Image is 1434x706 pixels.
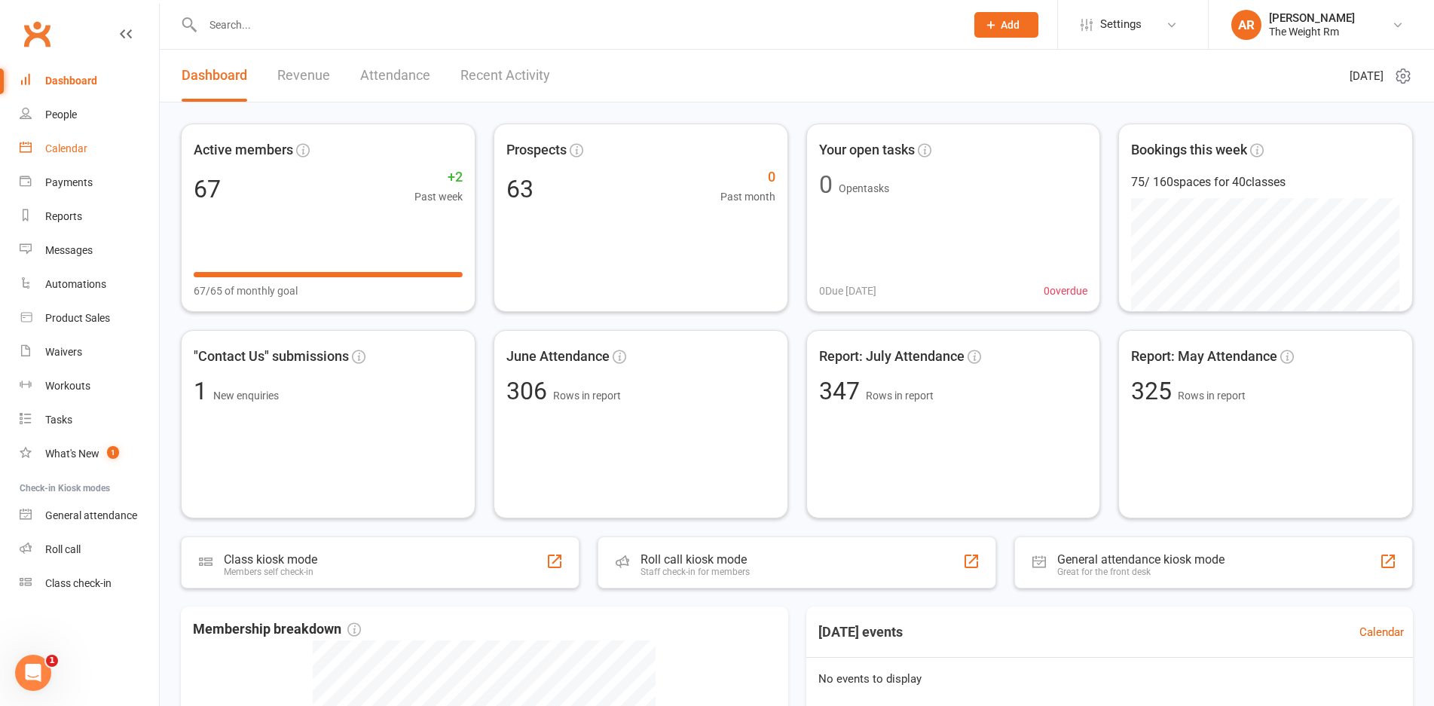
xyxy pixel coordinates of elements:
[45,312,110,324] div: Product Sales
[45,577,112,589] div: Class check-in
[45,75,97,87] div: Dashboard
[1269,25,1355,38] div: The Weight Rm
[213,390,279,402] span: New enquiries
[1001,19,1020,31] span: Add
[20,403,159,437] a: Tasks
[182,50,247,102] a: Dashboard
[18,15,56,53] a: Clubworx
[45,448,99,460] div: What's New
[641,552,750,567] div: Roll call kiosk mode
[1350,67,1384,85] span: [DATE]
[720,188,775,205] span: Past month
[1131,346,1277,368] span: Report: May Attendance
[45,142,87,154] div: Calendar
[800,658,1420,700] div: No events to display
[1100,8,1142,41] span: Settings
[1231,10,1261,40] div: AR
[839,182,889,194] span: Open tasks
[720,167,775,188] span: 0
[224,552,317,567] div: Class kiosk mode
[20,64,159,98] a: Dashboard
[460,50,550,102] a: Recent Activity
[194,177,221,201] div: 67
[20,335,159,369] a: Waivers
[45,509,137,521] div: General attendance
[506,177,534,201] div: 63
[553,390,621,402] span: Rows in report
[277,50,330,102] a: Revenue
[15,655,51,691] iframe: Intercom live chat
[819,139,915,161] span: Your open tasks
[414,188,463,205] span: Past week
[414,167,463,188] span: +2
[506,139,567,161] span: Prospects
[46,655,58,667] span: 1
[819,377,866,405] span: 347
[194,139,293,161] span: Active members
[107,446,119,459] span: 1
[45,380,90,392] div: Workouts
[194,283,298,299] span: 67/65 of monthly goal
[1057,552,1225,567] div: General attendance kiosk mode
[1131,139,1247,161] span: Bookings this week
[194,377,213,405] span: 1
[819,346,965,368] span: Report: July Attendance
[806,619,915,646] h3: [DATE] events
[224,567,317,577] div: Members self check-in
[20,369,159,403] a: Workouts
[20,234,159,267] a: Messages
[20,499,159,533] a: General attendance kiosk mode
[506,346,610,368] span: June Attendance
[45,176,93,188] div: Payments
[1269,11,1355,25] div: [PERSON_NAME]
[193,619,361,640] span: Membership breakdown
[45,414,72,426] div: Tasks
[360,50,430,102] a: Attendance
[819,173,833,197] div: 0
[20,132,159,166] a: Calendar
[45,278,106,290] div: Automations
[198,14,955,35] input: Search...
[641,567,750,577] div: Staff check-in for members
[20,567,159,601] a: Class kiosk mode
[1131,377,1178,405] span: 325
[45,346,82,358] div: Waivers
[819,283,876,299] span: 0 Due [DATE]
[45,108,77,121] div: People
[866,390,934,402] span: Rows in report
[1178,390,1246,402] span: Rows in report
[20,200,159,234] a: Reports
[1131,173,1400,192] div: 75 / 160 spaces for 40 classes
[20,301,159,335] a: Product Sales
[1359,623,1404,641] a: Calendar
[1057,567,1225,577] div: Great for the front desk
[45,210,82,222] div: Reports
[45,543,81,555] div: Roll call
[20,533,159,567] a: Roll call
[1044,283,1087,299] span: 0 overdue
[20,98,159,132] a: People
[20,166,159,200] a: Payments
[194,346,349,368] span: "Contact Us" submissions
[20,437,159,471] a: What's New1
[506,377,553,405] span: 306
[974,12,1038,38] button: Add
[20,267,159,301] a: Automations
[45,244,93,256] div: Messages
